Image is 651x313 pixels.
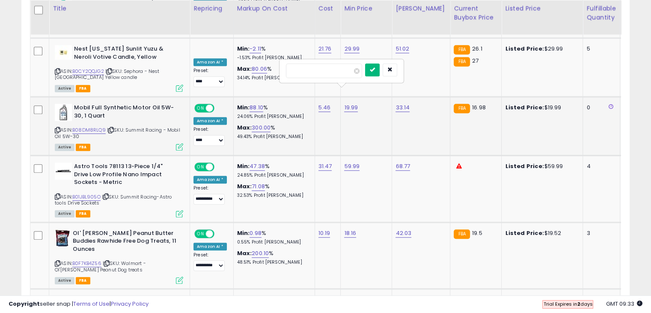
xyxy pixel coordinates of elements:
th: The percentage added to the cost of goods (COGS) that forms the calculator for Min & Max prices. [233,0,315,34]
a: 18.16 [344,229,356,238]
small: FBA [454,57,470,66]
span: Trial Expires in days [543,301,592,307]
b: Max: [237,249,252,257]
img: 219wmVJxvaL._SL40_.jpg [55,45,72,60]
small: FBA [454,229,470,239]
b: Max: [237,65,252,73]
p: -1.53% Profit [PERSON_NAME] [237,55,308,61]
div: % [237,163,308,178]
div: $59.99 [505,163,576,170]
div: Current Buybox Price [454,4,498,22]
div: % [237,65,308,81]
span: OFF [213,105,227,112]
div: Markup on Cost [237,4,311,13]
span: 26.1 [472,45,482,53]
span: FBA [76,210,90,217]
div: ASIN: [55,45,183,91]
b: Max: [237,123,252,132]
div: Min Price [344,4,388,13]
a: 42.03 [395,229,411,238]
span: | SKU: Sephora - Nest [GEOGRAPHIC_DATA] Yellow candle [55,68,159,81]
div: ASIN: [55,104,183,150]
a: 71.08 [252,182,265,191]
a: B01JBL905O [72,193,101,201]
span: ON [195,105,206,112]
p: 34.14% Profit [PERSON_NAME] [237,75,308,81]
a: 19.99 [344,103,358,112]
div: $19.99 [505,104,576,111]
div: Amazon AI * [193,117,227,125]
b: 2 [577,301,580,307]
a: 88.10 [250,103,263,112]
div: Fulfillable Quantity [586,4,616,22]
span: 27 [472,57,479,65]
a: Terms of Use [73,300,110,308]
img: 41aK-QX17vL._SL40_.jpg [55,104,72,121]
b: Min: [237,45,250,53]
div: 3 [586,229,613,237]
p: 32.53% Profit [PERSON_NAME] [237,193,308,199]
p: 0.55% Profit [PERSON_NAME] [237,239,308,245]
b: Astro Tools 78113 13-Piece 1/4" Drive Low Profile Nano Impact Sockets - Metric [74,163,178,189]
a: Privacy Policy [111,300,149,308]
a: 0.98 [250,229,262,238]
a: 51.02 [395,45,409,53]
p: 24.06% Profit [PERSON_NAME] [237,114,308,120]
a: 59.99 [344,162,360,171]
div: ASIN: [55,163,183,217]
div: Preset: [193,68,227,87]
a: 10.19 [318,229,330,238]
b: Listed Price: [505,162,544,170]
div: Amazon AI * [193,243,227,250]
a: B0CY2QQJG2 [72,68,104,75]
b: Listed Price: [505,45,544,53]
b: Listed Price: [505,229,544,237]
span: All listings currently available for purchase on Amazon [55,144,74,151]
b: Nest [US_STATE] Sunlit Yuzu & Neroli Votive Candle, Yellow [74,45,178,63]
div: % [237,124,308,140]
span: | SKU: Summit Racing - Mobil Oil 5W-30 [55,126,180,139]
div: Title [53,4,186,13]
div: Preset: [193,185,227,205]
span: 2025-10-7 09:33 GMT [606,300,642,308]
span: FBA [76,85,90,92]
b: Max: [237,182,252,190]
span: FBA [76,277,90,284]
div: % [237,229,308,245]
strong: Copyright [9,300,40,308]
span: 16.98 [472,103,486,111]
span: | SKU: Walmart - Ol'[PERSON_NAME] Peanut Dog treats [55,260,146,273]
div: % [237,250,308,265]
div: 0 [586,104,613,111]
div: % [237,183,308,199]
a: 5.46 [318,103,331,112]
small: FBA [454,45,470,54]
a: 29.99 [344,45,360,53]
span: ON [195,230,206,237]
a: 80.06 [252,65,267,73]
span: 19.5 [472,229,482,237]
a: 31.47 [318,162,332,171]
div: 4 [586,163,613,170]
span: OFF [213,230,227,237]
a: 200.10 [252,249,269,258]
p: 24.85% Profit [PERSON_NAME] [237,172,308,178]
span: FBA [76,144,90,151]
b: Listed Price: [505,103,544,111]
a: -2.11 [250,45,261,53]
div: Preset: [193,126,227,146]
div: Repricing [193,4,230,13]
small: FBA [454,104,470,113]
div: ASIN: [55,229,183,283]
img: 31v8JIsmaIL._SL40_.jpg [55,163,72,180]
span: OFF [213,163,227,171]
div: Amazon AI * [193,176,227,184]
div: % [237,45,308,61]
a: B0F7KB4Z56 [72,260,101,267]
div: Preset: [193,252,227,271]
div: $19.52 [505,229,576,237]
span: All listings currently available for purchase on Amazon [55,210,74,217]
a: 33.14 [395,103,410,112]
p: 48.51% Profit [PERSON_NAME] [237,259,308,265]
b: Min: [237,103,250,111]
